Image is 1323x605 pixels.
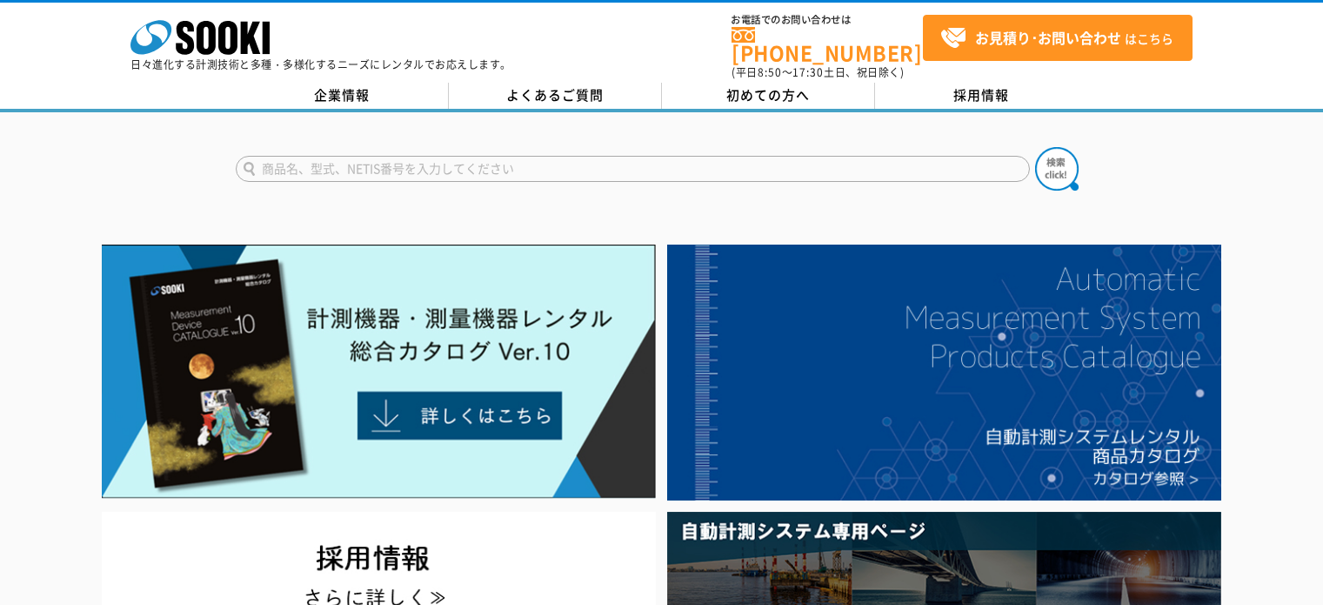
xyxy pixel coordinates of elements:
[732,15,923,25] span: お電話でのお問い合わせは
[236,83,449,109] a: 企業情報
[975,27,1121,48] strong: お見積り･お問い合わせ
[732,64,904,80] span: (平日 ～ 土日、祝日除く)
[758,64,782,80] span: 8:50
[940,25,1173,51] span: はこちら
[662,83,875,109] a: 初めての方へ
[236,156,1030,182] input: 商品名、型式、NETIS番号を入力してください
[792,64,824,80] span: 17:30
[726,85,810,104] span: 初めての方へ
[1035,147,1079,191] img: btn_search.png
[923,15,1193,61] a: お見積り･お問い合わせはこちら
[130,59,511,70] p: 日々進化する計測技術と多種・多様化するニーズにレンタルでお応えします。
[102,245,656,499] img: Catalog Ver10
[875,83,1088,109] a: 採用情報
[732,27,923,63] a: [PHONE_NUMBER]
[667,245,1221,501] img: 自動計測システムカタログ
[449,83,662,109] a: よくあるご質問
